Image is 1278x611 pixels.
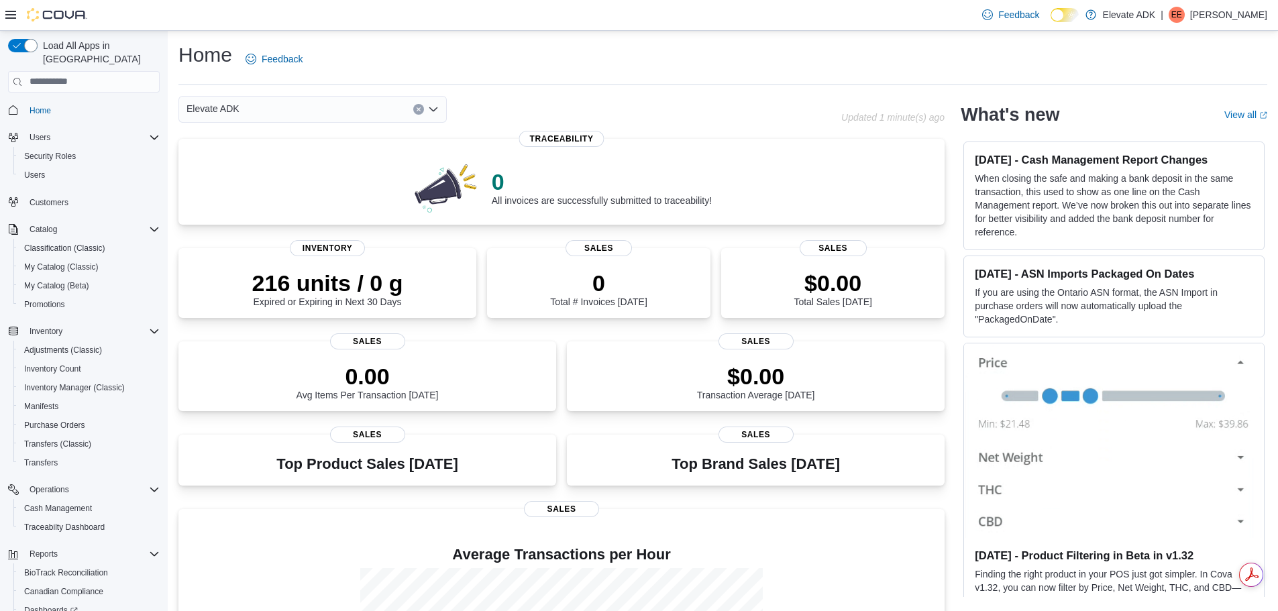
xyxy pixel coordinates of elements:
span: Customers [24,194,160,211]
p: $0.00 [697,363,815,390]
a: Purchase Orders [19,417,91,433]
span: Users [24,170,45,180]
span: Operations [24,482,160,498]
span: BioTrack Reconciliation [24,567,108,578]
div: Total Sales [DATE] [794,270,871,307]
a: My Catalog (Beta) [19,278,95,294]
span: Customers [30,197,68,208]
a: Cash Management [19,500,97,516]
span: Security Roles [19,148,160,164]
p: 0 [492,168,712,195]
button: Reports [3,545,165,563]
a: Transfers (Classic) [19,436,97,452]
span: Users [30,132,50,143]
span: Users [24,129,160,146]
span: Load All Apps in [GEOGRAPHIC_DATA] [38,39,160,66]
input: Dark Mode [1051,8,1079,22]
div: All invoices are successfully submitted to traceability! [492,168,712,206]
p: 216 units / 0 g [252,270,403,296]
a: View allExternal link [1224,109,1267,120]
span: Catalog [30,224,57,235]
span: Purchase Orders [24,420,85,431]
a: Inventory Count [19,361,87,377]
h2: What's new [961,104,1059,125]
span: Users [19,167,160,183]
button: My Catalog (Beta) [13,276,165,295]
button: Cash Management [13,499,165,518]
div: Avg Items Per Transaction [DATE] [297,363,439,400]
span: Sales [718,427,794,443]
a: Manifests [19,398,64,414]
a: Adjustments (Classic) [19,342,107,358]
span: Traceabilty Dashboard [24,522,105,533]
span: Transfers [19,455,160,471]
span: Reports [30,549,58,559]
button: Adjustments (Classic) [13,341,165,359]
span: Manifests [24,401,58,412]
span: Operations [30,484,69,495]
span: My Catalog (Beta) [19,278,160,294]
button: Canadian Compliance [13,582,165,601]
button: Users [3,128,165,147]
span: Promotions [24,299,65,310]
p: Updated 1 minute(s) ago [841,112,945,123]
button: Users [24,129,56,146]
span: Inventory [290,240,365,256]
span: Traceability [519,131,604,147]
span: Cash Management [24,503,92,514]
h3: Top Brand Sales [DATE] [672,456,840,472]
button: Inventory [24,323,68,339]
button: Traceabilty Dashboard [13,518,165,537]
button: Manifests [13,397,165,416]
span: Inventory Manager (Classic) [19,380,160,396]
span: Inventory Count [24,364,81,374]
span: Transfers (Classic) [19,436,160,452]
span: Adjustments (Classic) [24,345,102,355]
img: Cova [27,8,87,21]
div: Eli Emery [1169,7,1185,23]
span: Feedback [998,8,1039,21]
a: Classification (Classic) [19,240,111,256]
span: Catalog [24,221,160,237]
span: Traceabilty Dashboard [19,519,160,535]
span: Sales [800,240,867,256]
button: BioTrack Reconciliation [13,563,165,582]
span: Inventory Count [19,361,160,377]
button: Classification (Classic) [13,239,165,258]
span: Cash Management [19,500,160,516]
button: Reports [24,546,63,562]
span: Elevate ADK [187,101,239,117]
span: Sales [330,427,405,443]
span: Home [24,102,160,119]
span: Sales [524,501,599,517]
button: Operations [3,480,165,499]
a: Users [19,167,50,183]
h4: Average Transactions per Hour [189,547,934,563]
p: Elevate ADK [1103,7,1156,23]
button: Open list of options [428,104,439,115]
button: Catalog [3,220,165,239]
span: EE [1171,7,1182,23]
a: Promotions [19,296,70,313]
span: Dark Mode [1051,22,1051,23]
span: My Catalog (Classic) [24,262,99,272]
span: Reports [24,546,160,562]
span: Sales [566,240,633,256]
button: Operations [24,482,74,498]
a: Security Roles [19,148,81,164]
span: Feedback [262,52,303,66]
h3: Top Product Sales [DATE] [276,456,458,472]
button: Inventory Count [13,359,165,378]
a: Inventory Manager (Classic) [19,380,130,396]
a: My Catalog (Classic) [19,259,104,275]
h1: Home [178,42,232,68]
span: Adjustments (Classic) [19,342,160,358]
p: When closing the safe and making a bank deposit in the same transaction, this used to show as one... [975,172,1253,239]
span: Inventory [24,323,160,339]
p: 0 [550,270,647,296]
span: Inventory [30,326,62,337]
p: If you are using the Ontario ASN format, the ASN Import in purchase orders will now automatically... [975,286,1253,326]
span: Home [30,105,51,116]
button: Home [3,101,165,120]
p: | [1161,7,1163,23]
